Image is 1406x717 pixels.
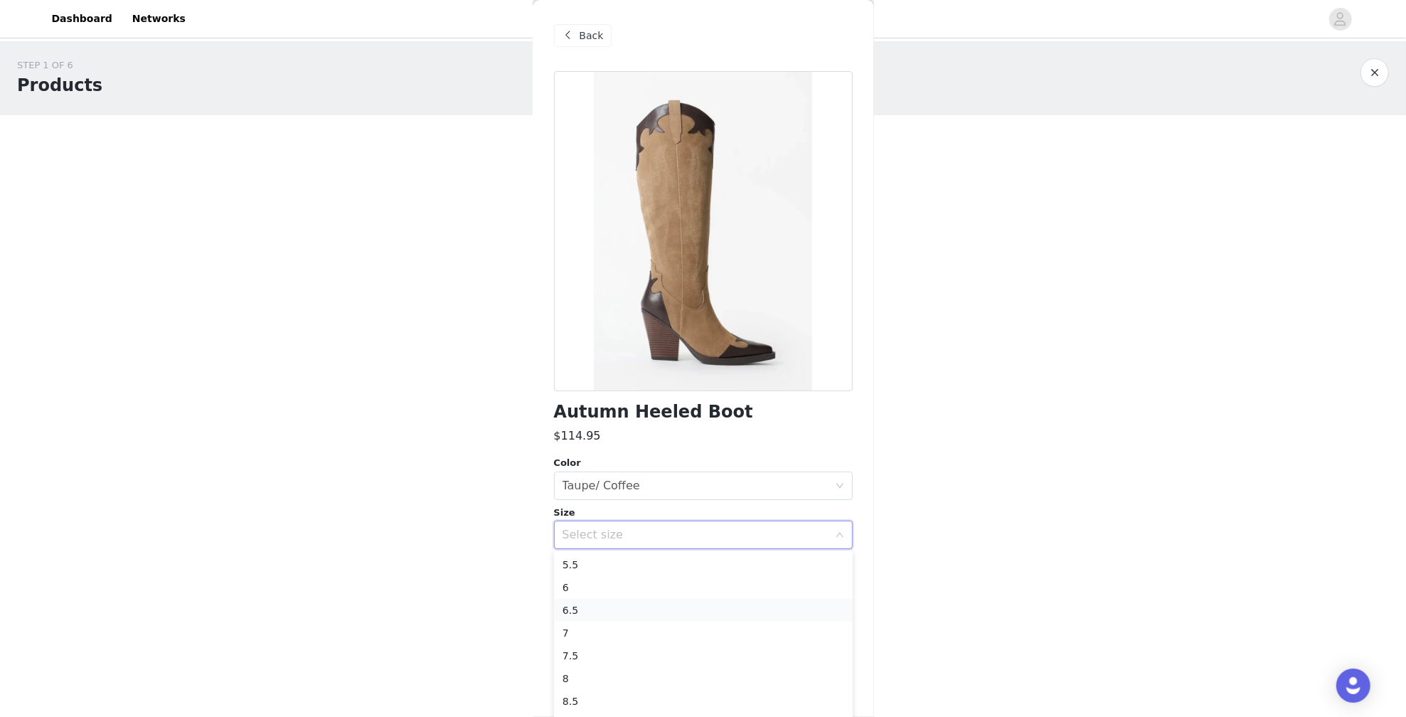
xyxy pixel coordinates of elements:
li: 8.5 [554,690,853,713]
li: 7.5 [554,644,853,667]
h1: Autumn Heeled Boot [554,403,753,422]
i: icon: down [836,531,844,541]
div: Open Intercom Messenger [1336,669,1370,703]
div: STEP 1 OF 6 [17,58,102,73]
div: Select size [563,528,829,542]
li: 7 [554,622,853,644]
h3: $114.95 [554,427,601,445]
div: avatar [1333,8,1347,31]
a: Dashboard [43,3,121,35]
a: Networks [124,3,194,35]
li: 8 [554,667,853,690]
li: 6 [554,576,853,599]
div: Color [554,456,853,470]
div: Size [554,506,853,520]
span: Back [580,28,604,43]
li: 5.5 [554,553,853,576]
h1: Products [17,73,102,98]
div: Taupe/ Coffee [563,472,640,499]
li: 6.5 [554,599,853,622]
